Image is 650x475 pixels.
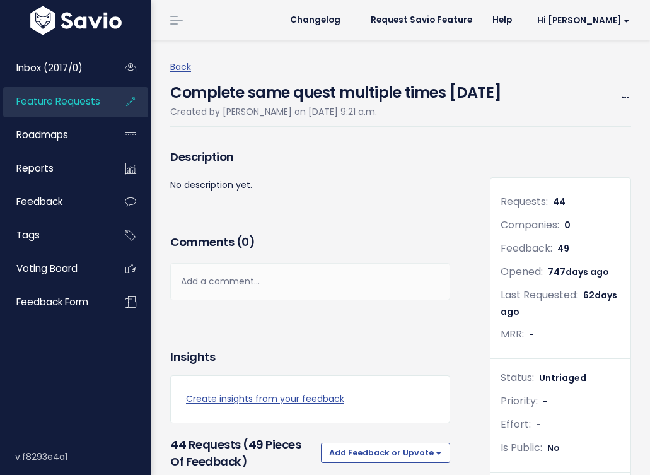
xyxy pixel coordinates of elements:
[321,443,450,463] button: Add Feedback or Upvote
[170,263,450,300] div: Add a comment...
[16,95,100,108] span: Feature Requests
[3,54,105,83] a: Inbox (2017/0)
[548,266,609,278] span: 747
[501,194,548,209] span: Requests:
[16,61,83,74] span: Inbox (2017/0)
[501,370,534,385] span: Status:
[170,61,191,73] a: Back
[501,417,531,431] span: Effort:
[290,16,340,25] span: Changelog
[16,228,40,242] span: Tags
[3,254,105,283] a: Voting Board
[482,11,522,30] a: Help
[170,105,377,118] span: Created by [PERSON_NAME] on [DATE] 9:21 a.m.
[553,196,566,208] span: 44
[501,218,559,232] span: Companies:
[27,6,125,35] img: logo-white.9d6f32f41409.svg
[16,295,88,308] span: Feedback form
[501,288,578,302] span: Last Requested:
[15,440,151,473] div: v.f8293e4a1
[16,195,62,208] span: Feedback
[501,394,538,408] span: Priority:
[3,154,105,183] a: Reports
[529,328,534,341] span: -
[3,288,105,317] a: Feedback form
[3,87,105,116] a: Feature Requests
[501,327,524,341] span: MRR:
[501,241,552,255] span: Feedback:
[241,234,249,250] span: 0
[3,187,105,216] a: Feedback
[170,177,450,193] p: No description yet.
[3,120,105,150] a: Roadmaps
[536,418,541,431] span: -
[501,264,543,279] span: Opened:
[170,75,502,104] h4: Complete same quest multiple times [DATE]
[3,221,105,250] a: Tags
[16,262,78,275] span: Voting Board
[16,128,68,141] span: Roadmaps
[564,219,571,232] span: 0
[170,233,450,251] h3: Comments ( )
[16,161,54,175] span: Reports
[186,391,434,407] a: Create insights from your feedback
[537,16,630,25] span: Hi [PERSON_NAME]
[501,440,542,455] span: Is Public:
[543,395,548,408] span: -
[170,348,215,366] h3: Insights
[170,436,316,471] h3: 44 Requests (49 pieces of Feedback)
[557,242,569,255] span: 49
[522,11,640,30] a: Hi [PERSON_NAME]
[566,266,609,278] span: days ago
[170,148,450,166] h3: Description
[547,442,560,454] span: No
[539,372,586,384] span: Untriaged
[361,11,482,30] a: Request Savio Feature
